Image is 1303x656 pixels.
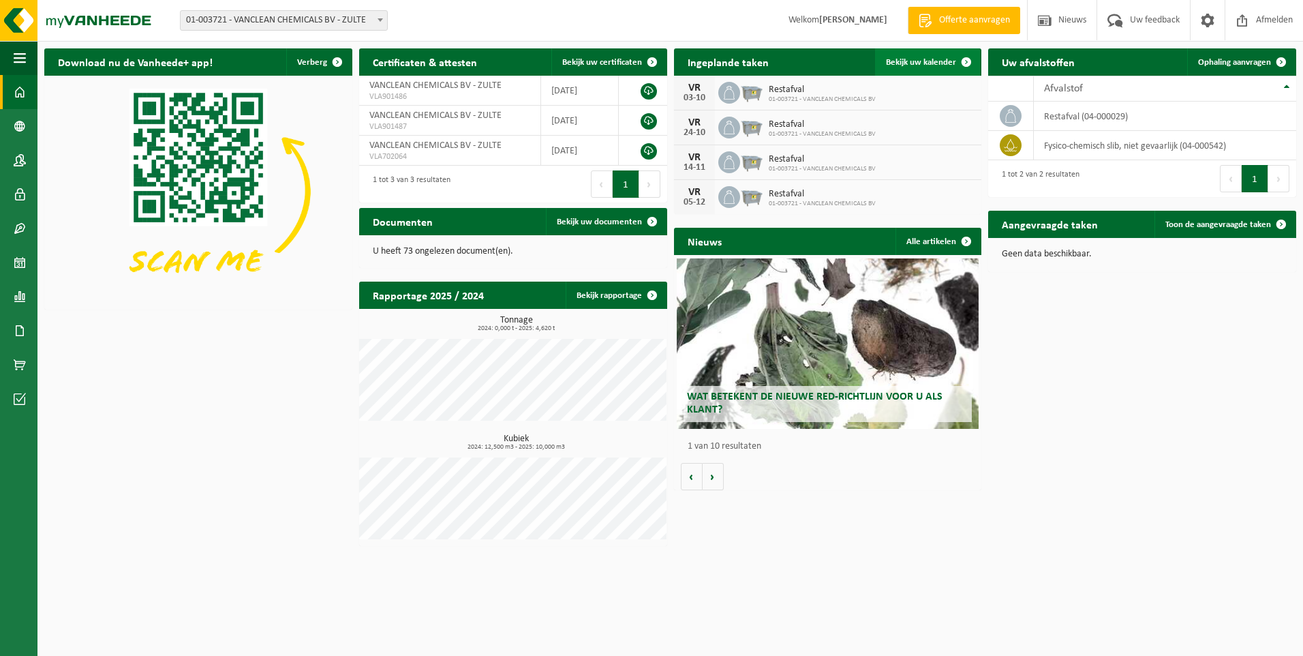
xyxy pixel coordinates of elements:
span: 2024: 12,500 m3 - 2025: 10,000 m3 [366,444,667,451]
a: Bekijk uw documenten [546,208,666,235]
span: VLA901487 [369,121,530,132]
span: 01-003721 - VANCLEAN CHEMICALS BV [769,95,876,104]
button: 1 [1242,165,1268,192]
img: WB-2500-GAL-GY-01 [740,184,763,207]
td: [DATE] [541,136,619,166]
span: 01-003721 - VANCLEAN CHEMICALS BV - ZULTE [180,10,388,31]
img: WB-2500-GAL-GY-01 [740,80,763,103]
span: VLA702064 [369,151,530,162]
span: VANCLEAN CHEMICALS BV - ZULTE [369,110,502,121]
span: Restafval [769,119,876,130]
span: 01-003721 - VANCLEAN CHEMICALS BV [769,200,876,208]
span: VLA901486 [369,91,530,102]
span: Restafval [769,85,876,95]
p: Geen data beschikbaar. [1002,250,1283,259]
h2: Uw afvalstoffen [988,48,1088,75]
h2: Download nu de Vanheede+ app! [44,48,226,75]
a: Ophaling aanvragen [1187,48,1295,76]
button: 1 [613,170,639,198]
div: VR [681,187,708,198]
span: 2024: 0,000 t - 2025: 4,620 t [366,325,667,332]
h2: Nieuws [674,228,735,254]
a: Toon de aangevraagde taken [1154,211,1295,238]
div: VR [681,117,708,128]
p: 1 van 10 resultaten [688,442,975,451]
span: 01-003721 - VANCLEAN CHEMICALS BV [769,165,876,173]
div: 05-12 [681,198,708,207]
span: 01-003721 - VANCLEAN CHEMICALS BV - ZULTE [181,11,387,30]
span: Wat betekent de nieuwe RED-richtlijn voor u als klant? [687,391,942,415]
img: WB-2500-GAL-GY-01 [740,115,763,138]
button: Volgende [703,463,724,490]
span: Offerte aanvragen [936,14,1013,27]
button: Next [1268,165,1289,192]
span: Afvalstof [1044,83,1083,94]
span: VANCLEAN CHEMICALS BV - ZULTE [369,140,502,151]
span: Restafval [769,154,876,165]
div: 03-10 [681,93,708,103]
a: Offerte aanvragen [908,7,1020,34]
div: 1 tot 3 van 3 resultaten [366,169,450,199]
h3: Kubiek [366,434,667,451]
span: Bekijk uw documenten [557,218,642,226]
a: Bekijk uw certificaten [551,48,666,76]
button: Verberg [286,48,351,76]
a: Bekijk uw kalender [875,48,980,76]
img: WB-2500-GAL-GY-01 [740,149,763,173]
td: fysico-chemisch slib, niet gevaarlijk (04-000542) [1034,131,1296,160]
td: [DATE] [541,106,619,136]
strong: [PERSON_NAME] [819,15,887,25]
h3: Tonnage [366,316,667,332]
h2: Aangevraagde taken [988,211,1112,237]
a: Bekijk rapportage [566,282,666,309]
span: VANCLEAN CHEMICALS BV - ZULTE [369,80,502,91]
h2: Ingeplande taken [674,48,782,75]
p: U heeft 73 ongelezen document(en). [373,247,654,256]
div: 1 tot 2 van 2 resultaten [995,164,1079,194]
div: 14-11 [681,163,708,173]
span: Ophaling aanvragen [1198,58,1271,67]
td: [DATE] [541,76,619,106]
a: Alle artikelen [895,228,980,255]
span: 01-003721 - VANCLEAN CHEMICALS BV [769,130,876,138]
span: Bekijk uw certificaten [562,58,642,67]
h2: Certificaten & attesten [359,48,491,75]
span: Restafval [769,189,876,200]
div: 24-10 [681,128,708,138]
button: Previous [1220,165,1242,192]
a: Wat betekent de nieuwe RED-richtlijn voor u als klant? [677,258,979,429]
span: Bekijk uw kalender [886,58,956,67]
div: VR [681,83,708,93]
img: Download de VHEPlus App [44,76,352,307]
span: Toon de aangevraagde taken [1165,220,1271,229]
button: Vorige [681,463,703,490]
button: Next [639,170,660,198]
td: restafval (04-000029) [1034,102,1296,131]
h2: Documenten [359,208,446,235]
button: Previous [591,170,613,198]
span: Verberg [297,58,327,67]
div: VR [681,152,708,163]
h2: Rapportage 2025 / 2024 [359,282,497,308]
